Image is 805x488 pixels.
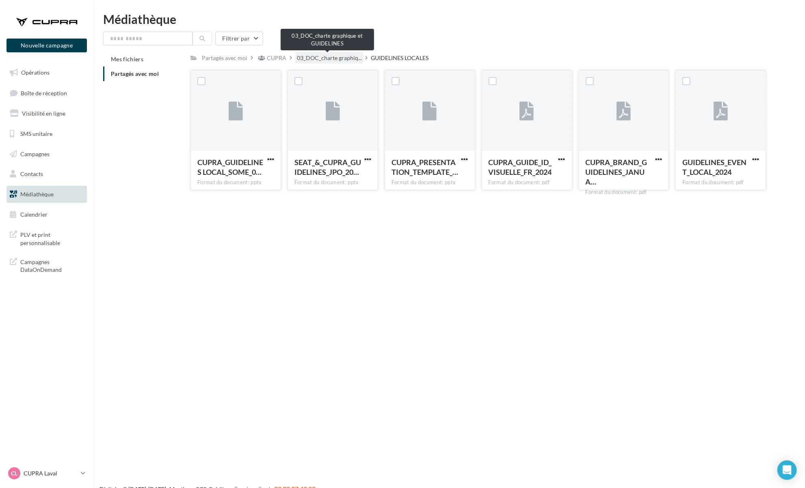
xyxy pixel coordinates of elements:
div: Format du document: pdf [489,179,565,186]
span: SMS unitaire [20,130,52,137]
span: CUPRA_PRESENTATION_TEMPLATE_2024 [392,158,458,176]
span: PLV et print personnalisable [20,229,84,247]
div: CUPRA [267,54,286,62]
div: Partagés avec moi [202,54,247,62]
a: SMS unitaire [5,125,89,142]
div: Médiathèque [103,13,795,25]
a: Médiathèque [5,186,89,203]
span: Opérations [21,69,50,76]
p: CUPRA Laval [24,469,78,477]
a: Calendrier [5,206,89,223]
span: CL [11,469,17,477]
button: Filtrer par [215,32,263,45]
span: Partagés avec moi [111,70,159,77]
span: SEAT_&_CUPRA_GUIDELINES_JPO_2025 [294,158,361,176]
span: 03_DOC_charte graphiq... [297,54,362,62]
span: Médiathèque [20,191,54,198]
div: Format du document: pptx [392,179,468,186]
div: Open Intercom Messenger [777,460,797,480]
span: Campagnes DataOnDemand [20,256,84,274]
span: Mes fichiers [111,56,143,62]
a: Campagnes DataOnDemand [5,253,89,277]
div: Format du document: pdf [682,179,759,186]
span: Contacts [20,170,43,177]
a: CL CUPRA Laval [6,466,87,481]
a: Visibilité en ligne [5,105,89,122]
span: Campagnes [20,150,50,157]
a: Contacts [5,166,89,183]
button: Nouvelle campagne [6,39,87,52]
a: PLV et print personnalisable [5,226,89,250]
span: Boîte de réception [21,89,67,96]
span: Calendrier [20,211,48,218]
div: GUIDELINES LOCALES [371,54,428,62]
a: Campagnes [5,146,89,163]
div: Format du document: pptx [294,179,371,186]
span: CUPRA_GUIDE_ID_VISUELLE_FR_2024 [489,158,552,176]
a: Opérations [5,64,89,81]
div: Format du document: pptx [197,179,274,186]
span: GUIDELINES_EVENT_LOCAL_2024 [682,158,747,176]
div: 03_DOC_charte graphique et GUIDELINES [281,29,374,50]
span: CUPRA_GUIDELINES LOCAL_SOME_06.2025 [197,158,263,176]
span: CUPRA_BRAND_GUIDELINES_JANUARY2024 [586,158,647,186]
span: Visibilité en ligne [22,110,65,117]
div: Format du document: pdf [586,189,662,196]
a: Boîte de réception [5,84,89,102]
